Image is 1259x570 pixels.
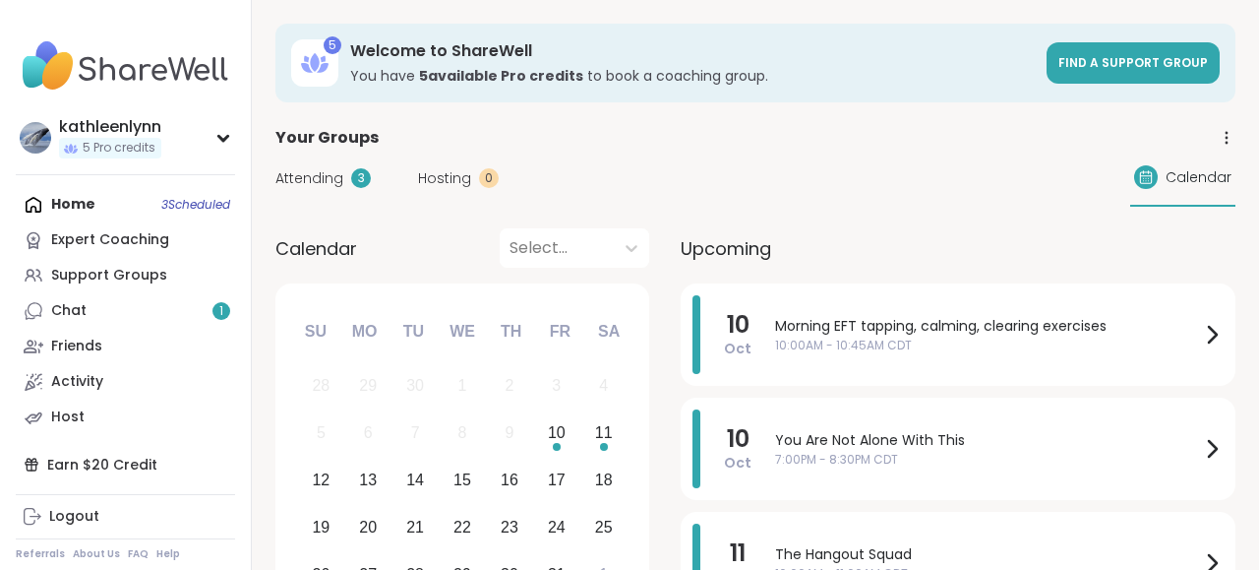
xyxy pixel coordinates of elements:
b: 5 available Pro credit s [419,66,583,86]
div: 12 [312,467,330,493]
div: Choose Thursday, October 16th, 2025 [489,460,531,502]
div: 3 [552,372,561,399]
span: Hosting [418,168,471,189]
div: kathleenlynn [59,116,161,138]
div: Choose Saturday, October 11th, 2025 [582,412,625,455]
a: FAQ [128,547,149,561]
div: Choose Sunday, October 12th, 2025 [300,460,342,502]
div: We [441,310,484,353]
div: Not available Thursday, October 2nd, 2025 [489,365,531,408]
div: Choose Thursday, October 23rd, 2025 [489,506,531,548]
div: 3 [351,168,371,188]
span: Attending [275,168,343,189]
div: Not available Tuesday, September 30th, 2025 [394,365,437,408]
a: Chat1 [16,293,235,329]
div: Expert Coaching [51,230,169,250]
span: 10 [727,311,749,339]
span: The Hangout Squad [775,544,1200,565]
img: kathleenlynn [20,122,51,154]
h3: Welcome to ShareWell [350,40,1035,62]
div: 10 [548,419,566,446]
div: Choose Saturday, October 25th, 2025 [582,506,625,548]
div: Choose Saturday, October 18th, 2025 [582,460,625,502]
div: 17 [548,467,566,493]
span: 10:00AM - 10:45AM CDT [775,337,1200,354]
div: Not available Sunday, October 5th, 2025 [300,412,342,455]
span: You Are Not Alone With This [775,430,1200,451]
div: 20 [359,514,377,540]
a: Find a support group [1047,42,1220,84]
div: 1 [458,372,467,399]
span: Morning EFT tapping, calming, clearing exercises [775,316,1200,337]
div: 15 [453,467,471,493]
div: 30 [406,372,424,399]
div: 25 [595,514,613,540]
div: Choose Tuesday, October 14th, 2025 [394,460,437,502]
div: Choose Monday, October 13th, 2025 [347,460,390,502]
div: Activity [51,372,103,392]
div: Logout [49,507,99,527]
div: Not available Wednesday, October 8th, 2025 [442,412,484,455]
div: 23 [501,514,518,540]
div: Not available Monday, September 29th, 2025 [347,365,390,408]
div: Support Groups [51,266,167,285]
div: Not available Friday, October 3rd, 2025 [535,365,577,408]
div: Not available Wednesday, October 1st, 2025 [442,365,484,408]
div: Choose Friday, October 17th, 2025 [535,460,577,502]
a: Expert Coaching [16,222,235,258]
div: 9 [505,419,513,446]
a: Referrals [16,547,65,561]
a: Activity [16,364,235,400]
span: Upcoming [681,235,771,262]
div: Not available Sunday, September 28th, 2025 [300,365,342,408]
div: 21 [406,514,424,540]
div: 4 [599,372,608,399]
div: 28 [312,372,330,399]
div: Su [294,310,337,353]
span: 7:00PM - 8:30PM CDT [775,451,1200,469]
div: Choose Wednesday, October 22nd, 2025 [442,506,484,548]
div: Not available Saturday, October 4th, 2025 [582,365,625,408]
div: 6 [364,419,373,446]
div: 7 [411,419,420,446]
a: Logout [16,499,235,535]
div: 19 [312,514,330,540]
div: Not available Monday, October 6th, 2025 [347,412,390,455]
div: Mo [342,310,386,353]
div: 5 [317,419,326,446]
span: 5 Pro credits [83,140,155,157]
div: 24 [548,514,566,540]
span: 10 [727,425,749,453]
span: 11 [730,539,746,567]
a: Help [156,547,180,561]
a: Friends [16,329,235,364]
div: 8 [458,419,467,446]
div: Not available Thursday, October 9th, 2025 [489,412,531,455]
div: Choose Monday, October 20th, 2025 [347,506,390,548]
div: 0 [479,168,499,188]
span: Oct [724,339,751,358]
span: Find a support group [1058,54,1208,71]
div: Earn $20 Credit [16,447,235,482]
div: Tu [391,310,435,353]
div: Choose Friday, October 24th, 2025 [535,506,577,548]
div: Th [490,310,533,353]
div: 13 [359,467,377,493]
a: Support Groups [16,258,235,293]
h3: You have to book a coaching group. [350,66,1035,86]
div: Choose Tuesday, October 21st, 2025 [394,506,437,548]
span: Calendar [1166,167,1231,188]
div: 16 [501,467,518,493]
div: 5 [324,36,341,54]
div: Choose Wednesday, October 15th, 2025 [442,460,484,502]
span: Oct [724,453,751,473]
div: 18 [595,467,613,493]
a: Host [16,400,235,435]
span: Calendar [275,235,357,262]
img: ShareWell Nav Logo [16,32,235,100]
span: 1 [219,303,223,320]
div: Not available Tuesday, October 7th, 2025 [394,412,437,455]
div: Choose Sunday, October 19th, 2025 [300,506,342,548]
div: Choose Friday, October 10th, 2025 [535,412,577,455]
div: Fr [538,310,581,353]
